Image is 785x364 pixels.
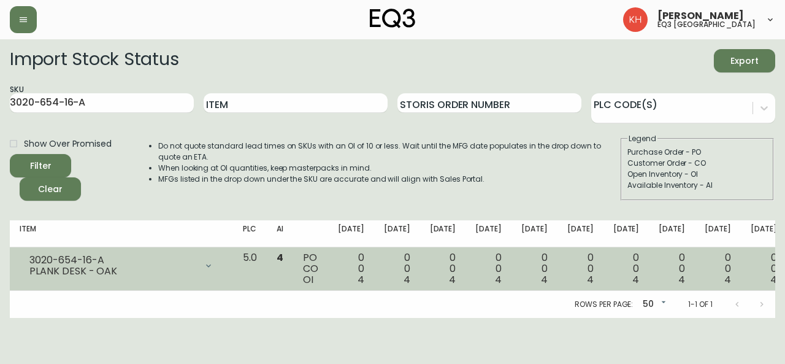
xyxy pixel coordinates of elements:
[751,252,777,285] div: 0 0
[627,147,767,158] div: Purchase Order - PO
[29,266,196,277] div: PLANK DESK - OAK
[657,21,756,28] h5: eq3 [GEOGRAPHIC_DATA]
[632,273,639,287] span: 4
[724,53,765,69] span: Export
[714,49,775,72] button: Export
[511,220,557,247] th: [DATE]
[688,299,713,310] p: 1-1 of 1
[495,273,502,287] span: 4
[627,133,657,144] legend: Legend
[575,299,633,310] p: Rows per page:
[623,7,648,32] img: 6bce50593809ea0ae37ab3ec28db6a8b
[770,273,777,287] span: 4
[20,177,81,201] button: Clear
[10,49,178,72] h2: Import Stock Status
[338,252,364,285] div: 0 0
[303,252,318,285] div: PO CO
[475,252,502,285] div: 0 0
[10,154,71,177] button: Filter
[638,295,668,315] div: 50
[24,137,112,150] span: Show Over Promised
[724,273,731,287] span: 4
[541,273,548,287] span: 4
[303,273,313,287] span: OI
[521,252,548,285] div: 0 0
[627,158,767,169] div: Customer Order - CO
[695,220,741,247] th: [DATE]
[328,220,374,247] th: [DATE]
[267,220,293,247] th: AI
[277,250,283,265] span: 4
[404,273,410,287] span: 4
[659,252,685,285] div: 0 0
[420,220,466,247] th: [DATE]
[370,9,415,28] img: logo
[649,220,695,247] th: [DATE]
[158,141,619,163] li: Do not quote standard lead times on SKUs with an OI of 10 or less. Wait until the MFG date popula...
[613,252,640,285] div: 0 0
[705,252,731,285] div: 0 0
[374,220,420,247] th: [DATE]
[587,273,594,287] span: 4
[233,247,267,291] td: 5.0
[657,11,744,21] span: [PERSON_NAME]
[29,182,71,197] span: Clear
[384,252,410,285] div: 0 0
[158,174,619,185] li: MFGs listed in the drop down under the SKU are accurate and will align with Sales Portal.
[358,273,364,287] span: 4
[430,252,456,285] div: 0 0
[233,220,267,247] th: PLC
[10,220,233,247] th: Item
[20,252,223,279] div: 3020-654-16-APLANK DESK - OAK
[678,273,685,287] span: 4
[465,220,511,247] th: [DATE]
[627,169,767,180] div: Open Inventory - OI
[158,163,619,174] li: When looking at OI quantities, keep masterpacks in mind.
[449,273,456,287] span: 4
[627,180,767,191] div: Available Inventory - AI
[603,220,649,247] th: [DATE]
[557,220,603,247] th: [DATE]
[30,158,52,174] div: Filter
[567,252,594,285] div: 0 0
[29,255,196,266] div: 3020-654-16-A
